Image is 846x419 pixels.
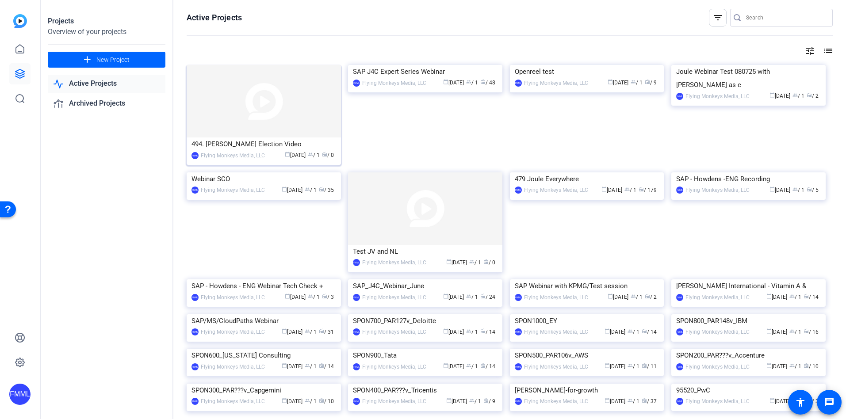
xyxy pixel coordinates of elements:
[766,329,787,335] span: [DATE]
[282,329,302,335] span: [DATE]
[769,398,790,404] span: [DATE]
[322,152,327,157] span: radio
[628,398,639,404] span: / 1
[285,152,290,157] span: calendar_today
[319,363,334,369] span: / 14
[608,80,628,86] span: [DATE]
[631,80,643,86] span: / 1
[466,328,471,334] span: group
[515,65,659,78] div: Openreel test
[746,12,826,23] input: Search
[480,329,495,335] span: / 14
[515,172,659,186] div: 479 Joule Everywhere
[685,397,750,406] div: Flying Monkeys Media, LLC
[628,363,639,369] span: / 1
[353,259,360,266] div: FMML
[524,328,588,336] div: Flying Monkeys Media, LLC
[191,187,199,194] div: FMML
[515,80,522,87] div: FMML
[807,187,819,193] span: / 5
[631,293,636,299] span: group
[605,398,625,404] span: [DATE]
[353,363,360,370] div: FMML
[804,294,819,300] span: / 14
[322,293,327,299] span: radio
[305,187,317,193] span: / 1
[676,172,821,186] div: SAP - Howdens -ENG Recording
[624,187,630,192] span: group
[645,80,657,86] span: / 9
[282,187,287,192] span: calendar_today
[353,80,360,87] div: FMML
[187,12,242,23] h1: Active Projects
[480,328,486,334] span: radio
[483,398,489,403] span: radio
[804,329,819,335] span: / 16
[676,384,821,397] div: 95520_PwC
[769,93,790,99] span: [DATE]
[308,152,320,158] span: / 1
[769,187,775,192] span: calendar_today
[645,79,650,84] span: radio
[443,80,464,86] span: [DATE]
[608,79,613,84] span: calendar_today
[308,294,320,300] span: / 1
[443,328,448,334] span: calendar_today
[605,363,610,368] span: calendar_today
[628,328,633,334] span: group
[446,398,467,404] span: [DATE]
[824,397,835,408] mat-icon: message
[676,279,821,293] div: [PERSON_NAME] International - Vitamin A &
[483,259,489,264] span: radio
[789,328,795,334] span: group
[631,294,643,300] span: / 1
[795,397,806,408] mat-icon: accessibility
[515,328,522,335] div: FMML
[353,245,498,258] div: Test JV and NL
[804,293,809,299] span: radio
[48,95,165,113] a: Archived Projects
[285,293,290,299] span: calendar_today
[305,329,317,335] span: / 1
[676,314,821,328] div: SPON800_PAR148v_IBM
[769,187,790,193] span: [DATE]
[82,54,93,65] mat-icon: add
[443,294,464,300] span: [DATE]
[282,187,302,193] span: [DATE]
[322,294,334,300] span: / 3
[805,46,815,56] mat-icon: tune
[191,294,199,301] div: FMML
[201,293,265,302] div: Flying Monkeys Media, LLC
[305,328,310,334] span: group
[524,293,588,302] div: Flying Monkeys Media, LLC
[282,363,302,369] span: [DATE]
[676,363,683,370] div: FMML
[191,349,336,362] div: SPON600_[US_STATE] Consulting
[362,397,426,406] div: Flying Monkeys Media, LLC
[480,294,495,300] span: / 24
[48,16,165,27] div: Projects
[362,293,426,302] div: Flying Monkeys Media, LLC
[645,294,657,300] span: / 2
[319,328,324,334] span: radio
[605,329,625,335] span: [DATE]
[319,187,324,192] span: radio
[282,398,302,404] span: [DATE]
[362,362,426,371] div: Flying Monkeys Media, LLC
[319,398,334,404] span: / 10
[191,172,336,186] div: Webinar SCO
[766,294,787,300] span: [DATE]
[466,293,471,299] span: group
[628,363,633,368] span: group
[792,93,804,99] span: / 1
[628,329,639,335] span: / 1
[305,363,310,368] span: group
[191,137,336,151] div: 494. [PERSON_NAME] Election Video
[466,363,478,369] span: / 1
[446,259,452,264] span: calendar_today
[642,363,647,368] span: radio
[789,329,801,335] span: / 1
[642,398,657,404] span: / 37
[628,398,633,403] span: group
[685,186,750,194] div: Flying Monkeys Media, LLC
